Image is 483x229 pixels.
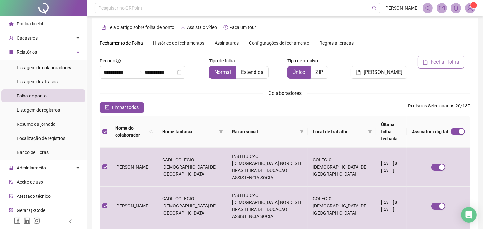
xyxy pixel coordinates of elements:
[9,166,14,170] span: lock
[137,70,142,75] span: to
[313,128,365,135] span: Local de trabalho
[157,187,227,225] td: CADI - COLEGIO [DEMOGRAPHIC_DATA] DE [GEOGRAPHIC_DATA]
[320,41,354,45] span: Regras alteradas
[9,194,14,198] span: solution
[241,69,264,75] span: Estendida
[17,79,58,84] span: Listagem de atrasos
[384,5,419,12] span: [PERSON_NAME]
[9,180,14,184] span: audit
[17,21,43,26] span: Página inicial
[9,22,14,26] span: home
[68,219,73,224] span: left
[356,70,361,75] span: file
[219,130,223,133] span: filter
[162,128,217,135] span: Nome fantasia
[439,5,445,11] span: mail
[17,150,49,155] span: Banco de Horas
[17,107,60,113] span: Listagem de registros
[351,66,407,79] button: [PERSON_NAME]
[453,5,459,11] span: bell
[418,56,464,69] button: Fechar folha
[465,3,475,13] img: 90545
[209,57,235,64] span: Tipo de folha
[215,41,239,45] span: Assinaturas
[9,36,14,40] span: user-add
[115,124,147,139] span: Nome do colaborador
[100,58,115,63] span: Período
[376,116,407,148] th: Última folha fechada
[423,60,428,65] span: file
[376,187,407,225] td: [DATE] a [DATE]
[137,70,142,75] span: swap-right
[367,127,373,136] span: filter
[14,217,21,224] span: facebook
[17,208,45,213] span: Gerar QRCode
[425,5,431,11] span: notification
[148,123,154,140] span: search
[229,25,256,30] span: Faça um tour
[17,65,71,70] span: Listagem de colaboradores
[461,207,477,223] div: Open Intercom Messenger
[112,104,139,111] span: Limpar todos
[227,148,308,187] td: INSTITUICAO [DEMOGRAPHIC_DATA] NORDESTE BRASILEIRA DE EDUCACAO E ASSISTENCIA SOCIAL
[17,35,38,41] span: Cadastros
[408,103,454,108] span: Registros Selecionados
[308,148,376,187] td: COLEGIO [DEMOGRAPHIC_DATA] DE [GEOGRAPHIC_DATA]
[227,187,308,225] td: INSTITUICAO [DEMOGRAPHIC_DATA] NORDESTE BRASILEIRA DE EDUCACAO E ASSISTENCIA SOCIAL
[17,122,56,127] span: Resumo da jornada
[17,194,51,199] span: Atestado técnico
[368,130,372,133] span: filter
[232,128,297,135] span: Razão social
[299,127,305,136] span: filter
[473,3,475,7] span: 1
[17,50,37,55] span: Relatórios
[364,69,402,76] span: [PERSON_NAME]
[115,164,150,169] span: [PERSON_NAME]
[249,41,309,45] span: Configurações de fechamento
[287,57,318,64] span: Tipo de arquivo
[105,105,109,110] span: check-square
[149,130,153,133] span: search
[153,41,204,46] span: Histórico de fechamentos
[218,127,224,136] span: filter
[24,217,30,224] span: linkedin
[116,59,121,63] span: info-circle
[181,25,185,30] span: youtube
[101,25,106,30] span: file-text
[33,217,40,224] span: instagram
[107,25,174,30] span: Leia o artigo sobre folha de ponto
[9,50,14,54] span: file
[9,208,14,213] span: qrcode
[268,90,302,96] span: Colaboradores
[293,69,305,75] span: Único
[17,93,47,98] span: Folha de ponto
[372,6,377,11] span: search
[300,130,304,133] span: filter
[100,102,144,113] button: Limpar todos
[187,25,217,30] span: Assista o vídeo
[408,102,470,113] span: : 20 / 137
[17,136,65,141] span: Localização de registros
[431,58,459,66] span: Fechar folha
[214,69,231,75] span: Normal
[315,69,323,75] span: ZIP
[470,2,477,8] sup: Atualize o seu contato no menu Meus Dados
[308,187,376,225] td: COLEGIO [DEMOGRAPHIC_DATA] DE [GEOGRAPHIC_DATA]
[376,148,407,187] td: [DATE] a [DATE]
[100,41,143,46] span: Fechamento de Folha
[412,128,448,135] span: Assinatura digital
[115,203,150,208] span: [PERSON_NAME]
[17,179,43,185] span: Aceite de uso
[17,165,46,170] span: Administração
[223,25,228,30] span: history
[157,148,227,187] td: CADI - COLEGIO [DEMOGRAPHIC_DATA] DE [GEOGRAPHIC_DATA]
